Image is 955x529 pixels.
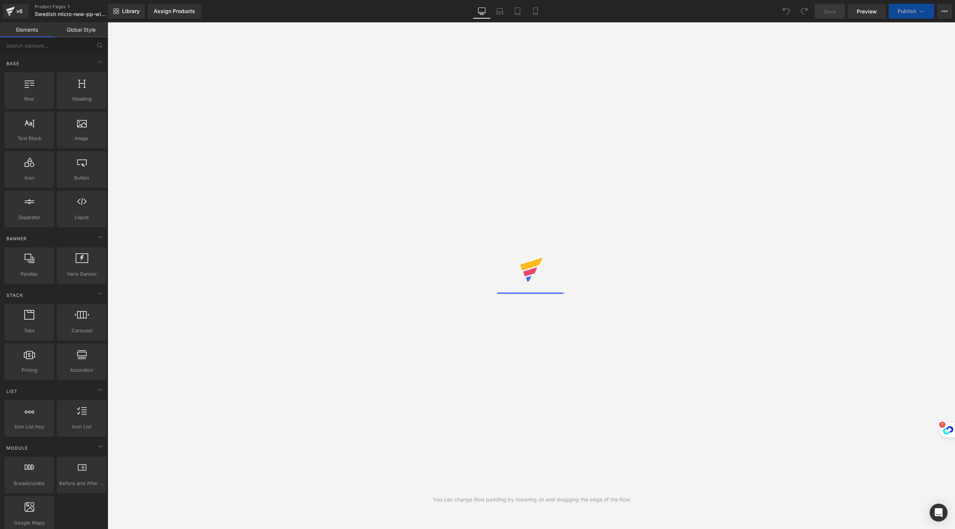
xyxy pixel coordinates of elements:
[930,504,948,522] div: Open Intercom Messenger
[7,95,52,103] span: Row
[59,95,104,103] span: Heading
[526,4,544,19] a: Mobile
[7,519,52,527] span: Google Maps
[59,423,104,431] span: Icon List
[35,11,106,17] span: Swedish micro-new-pp-with-gifts
[108,4,145,19] a: New Library
[7,423,52,431] span: Icon List Hoz
[6,60,20,67] span: Base
[473,4,491,19] a: Desktop
[779,4,794,19] button: Undo
[35,4,120,10] a: Product Pages
[59,366,104,374] span: Accordion
[848,4,886,19] a: Preview
[7,479,52,487] span: Breadcrumbs
[59,327,104,335] span: Carousel
[898,8,916,14] span: Publish
[3,4,29,19] a: v6
[7,134,52,142] span: Text Block
[7,213,52,221] span: Separator
[15,6,24,16] div: v6
[937,4,952,19] button: More
[6,292,24,299] span: Stack
[7,366,52,374] span: Pricing
[433,495,630,504] div: You can change Row padding by hovering on and dragging the edge of the Row
[857,7,877,15] span: Preview
[54,22,108,37] a: Global Style
[491,4,509,19] a: Laptop
[6,388,18,395] span: List
[7,174,52,182] span: Icon
[7,327,52,335] span: Tabs
[59,174,104,182] span: Button
[889,4,934,19] button: Publish
[59,479,104,487] span: Before and After Images
[509,4,526,19] a: Tablet
[7,270,52,278] span: Parallax
[59,213,104,221] span: Liquid
[6,444,29,452] span: Module
[122,8,140,15] span: Library
[154,8,195,14] div: Assign Products
[59,134,104,142] span: Image
[6,235,28,242] span: Banner
[59,270,104,278] span: Hero Banner
[797,4,812,19] button: Redo
[824,7,836,15] span: Save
